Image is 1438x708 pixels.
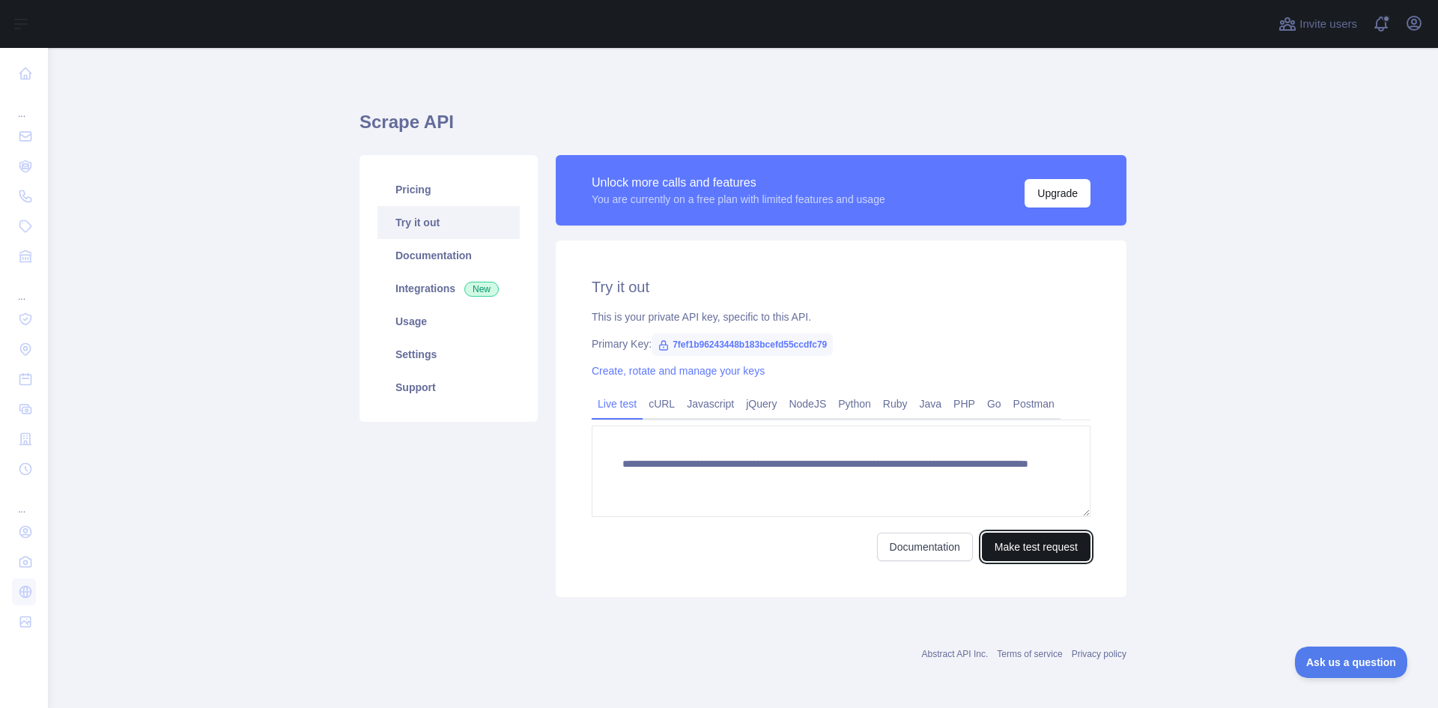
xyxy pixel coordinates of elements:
a: Ruby [877,392,914,416]
button: Make test request [982,533,1090,561]
a: Pricing [377,173,520,206]
span: Invite users [1299,16,1357,33]
div: You are currently on a free plan with limited features and usage [592,192,885,207]
a: PHP [947,392,981,416]
div: ... [12,90,36,120]
a: Create, rotate and manage your keys [592,365,765,377]
a: Support [377,371,520,404]
a: Java [914,392,948,416]
div: Unlock more calls and features [592,174,885,192]
a: Documentation [877,533,973,561]
a: cURL [643,392,681,416]
a: Privacy policy [1072,649,1126,659]
h2: Try it out [592,276,1090,297]
a: Terms of service [997,649,1062,659]
a: NodeJS [783,392,832,416]
a: Abstract API Inc. [922,649,989,659]
a: Documentation [377,239,520,272]
a: jQuery [740,392,783,416]
a: Try it out [377,206,520,239]
span: New [464,282,499,297]
a: Integrations New [377,272,520,305]
h1: Scrape API [359,110,1126,146]
span: 7fef1b96243448b183bcefd55ccdfc79 [652,333,833,356]
button: Upgrade [1025,179,1090,208]
a: Usage [377,305,520,338]
a: Postman [1007,392,1061,416]
a: Go [981,392,1007,416]
iframe: Toggle Customer Support [1295,647,1408,678]
div: This is your private API key, specific to this API. [592,309,1090,324]
div: Primary Key: [592,336,1090,351]
a: Javascript [681,392,740,416]
a: Live test [592,392,643,416]
a: Settings [377,338,520,371]
div: ... [12,485,36,515]
button: Invite users [1275,12,1360,36]
div: ... [12,273,36,303]
a: Python [832,392,877,416]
